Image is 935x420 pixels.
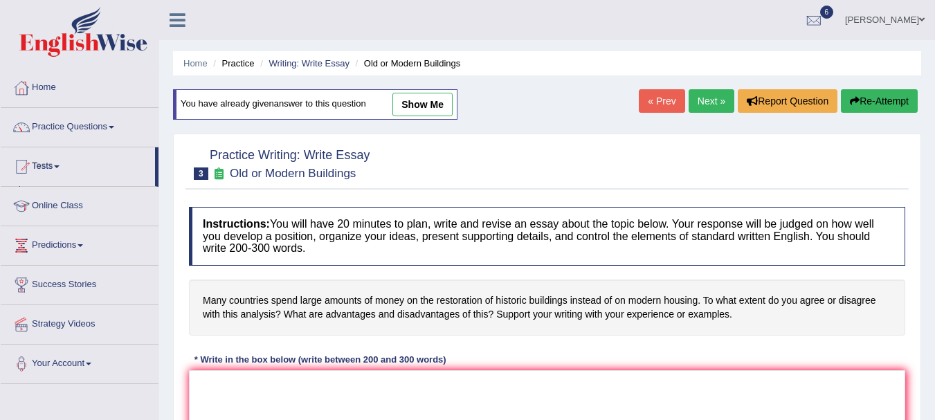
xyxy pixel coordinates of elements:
[269,58,350,69] a: Writing: Write Essay
[1,305,158,340] a: Strategy Videos
[230,167,356,180] small: Old or Modern Buildings
[689,89,734,113] a: Next »
[189,280,905,336] h4: Many countries spend large amounts of money on the restoration of historic buildings instead of o...
[1,69,158,103] a: Home
[352,57,461,70] li: Old or Modern Buildings
[1,187,158,221] a: Online Class
[210,57,254,70] li: Practice
[26,186,155,211] a: Take Practice Sectional Test
[1,266,158,300] a: Success Stories
[212,167,226,181] small: Exam occurring question
[392,93,453,116] a: show me
[194,167,208,180] span: 3
[1,108,158,143] a: Practice Questions
[1,226,158,261] a: Predictions
[173,89,457,120] div: You have already given answer to this question
[189,353,451,366] div: * Write in the box below (write between 200 and 300 words)
[841,89,918,113] button: Re-Attempt
[820,6,834,19] span: 6
[189,145,370,180] h2: Practice Writing: Write Essay
[639,89,684,113] a: « Prev
[1,147,155,182] a: Tests
[738,89,837,113] button: Report Question
[183,58,208,69] a: Home
[203,218,270,230] b: Instructions:
[1,345,158,379] a: Your Account
[189,207,905,266] h4: You will have 20 minutes to plan, write and revise an essay about the topic below. Your response ...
